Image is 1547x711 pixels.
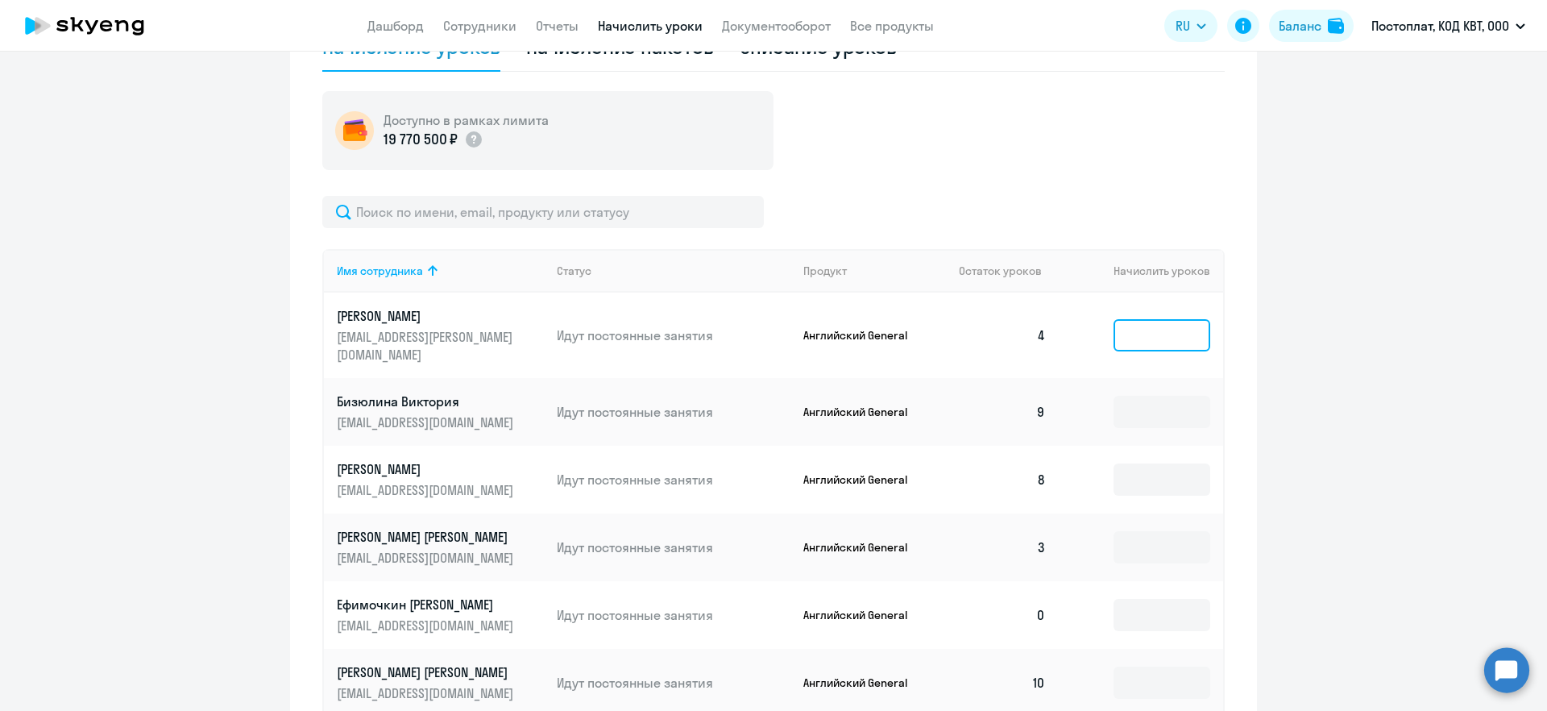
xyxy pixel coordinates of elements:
[1269,10,1354,42] button: Балансbalance
[946,446,1059,513] td: 8
[1363,6,1533,45] button: Постоплат, КОД КВТ, ООО
[1279,16,1321,35] div: Баланс
[337,549,517,567] p: [EMAIL_ADDRESS][DOMAIN_NAME]
[337,596,544,634] a: Ефимочкин [PERSON_NAME][EMAIL_ADDRESS][DOMAIN_NAME]
[337,460,517,478] p: [PERSON_NAME]
[337,328,517,364] p: [EMAIL_ADDRESS][PERSON_NAME][DOMAIN_NAME]
[337,528,517,546] p: [PERSON_NAME] [PERSON_NAME]
[557,264,790,278] div: Статус
[557,264,591,278] div: Статус
[557,326,790,344] p: Идут постоянные занятия
[959,264,1059,278] div: Остаток уроков
[337,663,517,681] p: [PERSON_NAME] [PERSON_NAME]
[722,18,831,34] a: Документооборот
[337,307,544,364] a: [PERSON_NAME][EMAIL_ADDRESS][PERSON_NAME][DOMAIN_NAME]
[337,528,544,567] a: [PERSON_NAME] [PERSON_NAME][EMAIL_ADDRESS][DOMAIN_NAME]
[946,378,1059,446] td: 9
[536,18,579,34] a: Отчеты
[335,111,374,150] img: wallet-circle.png
[1164,10,1217,42] button: RU
[337,596,517,613] p: Ефимочкин [PERSON_NAME]
[384,111,549,129] h5: Доступно в рамках лимита
[803,540,924,555] p: Английский General
[337,264,423,278] div: Имя сотрудника
[337,460,544,499] a: [PERSON_NAME][EMAIL_ADDRESS][DOMAIN_NAME]
[803,405,924,419] p: Английский General
[337,393,544,431] a: Бизюлина Виктория[EMAIL_ADDRESS][DOMAIN_NAME]
[322,196,764,228] input: Поиск по имени, email, продукту или статусу
[803,608,924,622] p: Английский General
[367,18,424,34] a: Дашборд
[1059,249,1223,293] th: Начислить уроков
[946,293,1059,378] td: 4
[557,471,790,489] p: Идут постоянные занятия
[1371,16,1509,35] p: Постоплат, КОД КВТ, ООО
[384,129,458,150] p: 19 770 500 ₽
[557,403,790,421] p: Идут постоянные занятия
[959,264,1042,278] span: Остаток уроков
[337,414,517,431] p: [EMAIL_ADDRESS][DOMAIN_NAME]
[946,513,1059,581] td: 3
[598,18,703,34] a: Начислить уроки
[803,328,924,343] p: Английский General
[803,676,924,690] p: Английский General
[337,393,517,410] p: Бизюлина Виктория
[803,264,847,278] div: Продукт
[337,264,544,278] div: Имя сотрудника
[803,264,947,278] div: Продукт
[1328,18,1344,34] img: balance
[557,674,790,692] p: Идут постоянные занятия
[337,307,517,325] p: [PERSON_NAME]
[557,606,790,624] p: Идут постоянные занятия
[946,581,1059,649] td: 0
[803,472,924,487] p: Английский General
[1176,16,1190,35] span: RU
[337,684,517,702] p: [EMAIL_ADDRESS][DOMAIN_NAME]
[850,18,934,34] a: Все продукты
[337,663,544,702] a: [PERSON_NAME] [PERSON_NAME][EMAIL_ADDRESS][DOMAIN_NAME]
[443,18,516,34] a: Сотрудники
[557,538,790,556] p: Идут постоянные занятия
[337,617,517,634] p: [EMAIL_ADDRESS][DOMAIN_NAME]
[337,481,517,499] p: [EMAIL_ADDRESS][DOMAIN_NAME]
